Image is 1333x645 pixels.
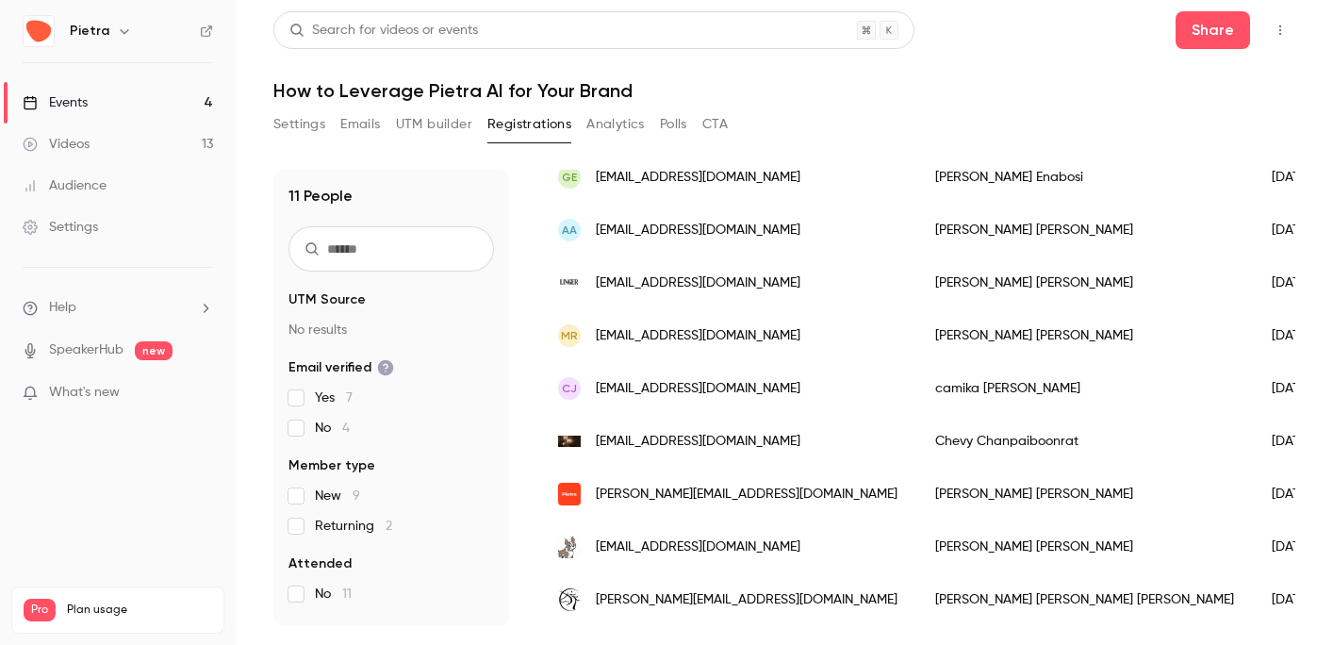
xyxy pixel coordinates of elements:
span: UTM Source [288,290,366,309]
div: Settings [23,218,98,237]
span: cj [562,380,577,397]
li: help-dropdown-opener [23,298,213,318]
span: New [315,487,360,505]
div: Events [23,93,88,112]
button: Polls [660,109,687,140]
span: [EMAIL_ADDRESS][DOMAIN_NAME] [596,432,800,452]
div: [PERSON_NAME] [PERSON_NAME] [916,256,1253,309]
img: lingermagazine.com [558,272,581,294]
div: camika [PERSON_NAME] [916,362,1253,415]
h6: Pietra [70,22,109,41]
span: Yes [315,389,353,407]
a: SpeakerHub [49,340,123,360]
div: [PERSON_NAME] [PERSON_NAME] [916,309,1253,362]
div: Audience [23,176,107,195]
span: No [315,585,352,604]
span: [EMAIL_ADDRESS][DOMAIN_NAME] [596,326,800,346]
span: AA [562,222,577,239]
div: [PERSON_NAME] [PERSON_NAME] [916,204,1253,256]
button: Emails [340,109,380,140]
span: Email verified [288,358,394,377]
span: GE [562,169,577,186]
img: simonsaysstamp.com [558,536,581,558]
span: [PERSON_NAME][EMAIL_ADDRESS][DOMAIN_NAME] [596,590,897,610]
span: [EMAIL_ADDRESS][DOMAIN_NAME] [596,273,800,293]
span: 4 [342,422,350,435]
span: [EMAIL_ADDRESS][DOMAIN_NAME] [596,168,800,188]
div: [PERSON_NAME] [PERSON_NAME] [916,521,1253,573]
span: new [135,341,173,360]
span: [EMAIL_ADDRESS][DOMAIN_NAME] [596,379,800,399]
span: What's new [49,383,120,403]
span: MR [561,327,578,344]
button: Analytics [586,109,645,140]
button: CTA [702,109,728,140]
button: UTM builder [396,109,472,140]
span: 2 [386,520,392,533]
div: Chevy Chanpaiboonrat [916,415,1253,468]
img: buddydesign.co [558,436,581,448]
button: Registrations [487,109,571,140]
h1: 11 People [288,185,353,207]
p: No results [288,321,494,339]
span: Views [288,622,325,641]
span: [EMAIL_ADDRESS][DOMAIN_NAME] [596,537,800,557]
span: Pro [24,599,56,621]
span: [PERSON_NAME][EMAIL_ADDRESS][DOMAIN_NAME] [596,485,897,504]
div: [PERSON_NAME] [PERSON_NAME] [PERSON_NAME] [916,573,1253,626]
button: Share [1176,11,1250,49]
span: Attended [288,554,352,573]
span: 11 [342,587,352,601]
div: [PERSON_NAME] [PERSON_NAME] [916,468,1253,521]
img: Pietra [24,16,54,46]
div: Search for videos or events [289,21,478,41]
span: 9 [353,489,360,503]
img: pietrastudio.com [558,483,581,505]
span: Returning [315,517,392,536]
div: Videos [23,135,90,154]
button: Settings [273,109,325,140]
span: 7 [346,391,353,405]
h1: How to Leverage Pietra AI for Your Brand [273,79,1295,102]
span: Help [49,298,76,318]
span: Plan usage [67,603,212,618]
div: [PERSON_NAME] Enabosi [916,151,1253,204]
span: No [315,419,350,438]
span: Member type [288,456,375,475]
span: [EMAIL_ADDRESS][DOMAIN_NAME] [596,221,800,240]
img: thethugunicorn.com [558,588,581,611]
